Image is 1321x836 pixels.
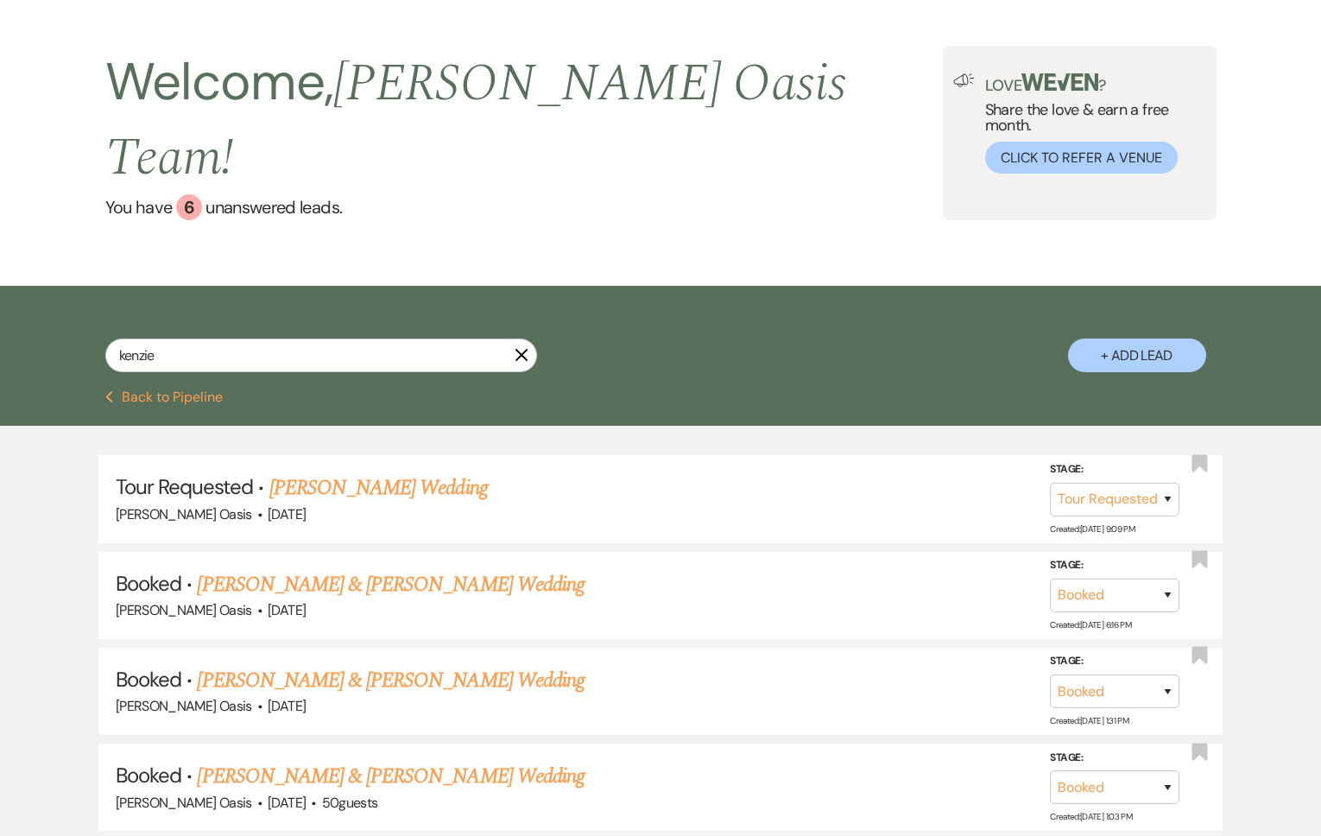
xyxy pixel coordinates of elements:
a: [PERSON_NAME] Wedding [269,472,488,503]
span: [DATE] [268,697,306,715]
input: Search by name, event date, email address or phone number [105,339,537,372]
button: Click to Refer a Venue [985,142,1178,174]
span: Created: [DATE] 1:03 PM [1050,811,1132,822]
span: [PERSON_NAME] Oasis [116,794,252,812]
span: [DATE] [268,794,306,812]
button: Back to Pipeline [105,390,224,404]
span: Booked [116,666,181,693]
span: [DATE] [268,601,306,619]
label: Stage: [1050,556,1179,575]
a: [PERSON_NAME] & [PERSON_NAME] Wedding [197,761,584,792]
div: 6 [176,194,202,220]
p: Love ? [985,73,1206,93]
span: 50 guests [322,794,378,812]
span: [DATE] [268,505,306,523]
span: [PERSON_NAME] Oasis [116,601,252,619]
span: [PERSON_NAME] Oasis [116,697,252,715]
span: Booked [116,762,181,788]
span: Tour Requested [116,473,254,500]
div: Share the love & earn a free month. [975,73,1206,174]
span: [PERSON_NAME] Oasis Team ! [105,44,847,198]
h2: Welcome, [105,46,943,194]
label: Stage: [1050,460,1179,479]
label: Stage: [1050,749,1179,768]
button: + Add Lead [1068,339,1206,372]
img: loud-speaker-illustration.svg [953,73,975,87]
span: Created: [DATE] 1:31 PM [1050,715,1128,726]
span: Created: [DATE] 6:16 PM [1050,619,1131,630]
a: You have 6 unanswered leads. [105,194,943,220]
span: [PERSON_NAME] Oasis [116,505,252,523]
span: Booked [116,570,181,597]
a: [PERSON_NAME] & [PERSON_NAME] Wedding [197,665,584,696]
a: [PERSON_NAME] & [PERSON_NAME] Wedding [197,569,584,600]
label: Stage: [1050,652,1179,671]
span: Created: [DATE] 9:09 PM [1050,523,1135,535]
img: weven-logo-green.svg [1021,73,1098,91]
